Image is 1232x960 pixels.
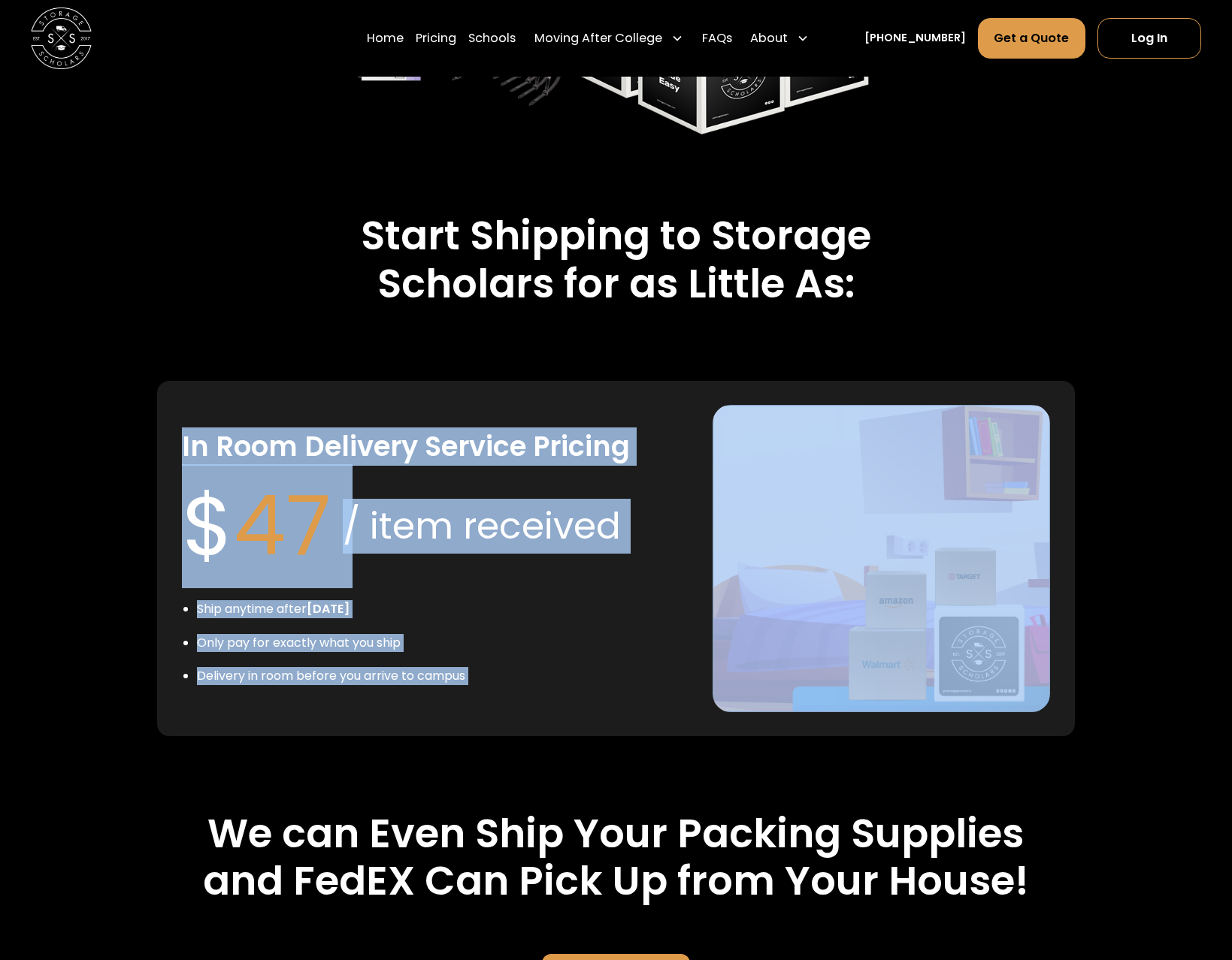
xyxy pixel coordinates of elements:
[713,405,1050,711] img: In Room delivery.
[197,634,465,652] li: Only pay for exactly what you ship
[702,17,732,59] a: FAQs
[367,17,404,59] a: Home
[416,17,456,59] a: Pricing
[978,17,1085,59] a: Get a Quote
[182,464,331,588] div: $
[307,600,350,617] strong: [DATE]
[182,429,630,465] h3: In Room Delivery Service Pricing
[126,810,1105,905] h2: We can Even Ship Your Packing Supplies and FedEX Can Pick Up from Your House!
[750,29,788,47] div: About
[528,17,690,59] div: Moving After College
[744,17,816,59] div: About
[343,499,621,554] div: / item received
[249,212,983,307] h2: Start Shipping to Storage Scholars for as Little As:
[197,667,465,685] li: Delivery in room before you arrive to campus
[31,8,92,68] img: Storage Scholars main logo
[468,17,516,59] a: Schools
[1097,17,1201,59] a: Log In
[234,468,331,583] span: 47
[534,29,662,47] div: Moving After College
[864,30,966,46] a: [PHONE_NUMBER]
[197,600,465,618] li: Ship anytime after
